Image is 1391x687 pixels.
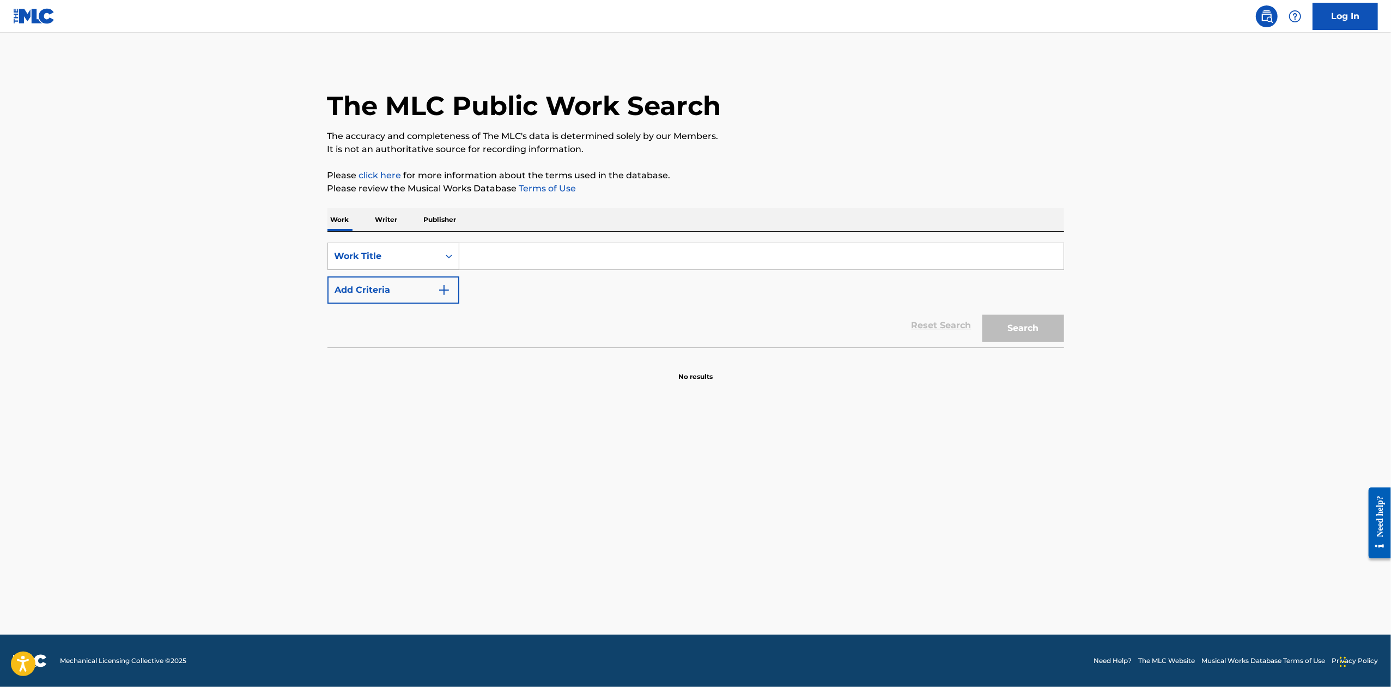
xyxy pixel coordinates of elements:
[1260,10,1273,23] img: search
[1332,656,1378,666] a: Privacy Policy
[517,183,576,194] a: Terms of Use
[335,250,433,263] div: Work Title
[1138,656,1195,666] a: The MLC Website
[327,169,1064,182] p: Please for more information about the terms used in the database.
[1340,646,1346,678] div: Drag
[327,182,1064,195] p: Please review the Musical Works Database
[327,143,1064,156] p: It is not an authoritative source for recording information.
[327,208,353,231] p: Work
[60,656,186,666] span: Mechanical Licensing Collective © 2025
[1313,3,1378,30] a: Log In
[438,284,451,297] img: 9d2ae6d4665cec9f34b9.svg
[678,359,713,382] p: No results
[1094,656,1132,666] a: Need Help?
[1337,635,1391,687] iframe: Chat Widget
[372,208,401,231] p: Writer
[327,130,1064,143] p: The accuracy and completeness of The MLC's data is determined solely by our Members.
[359,170,402,180] a: click here
[327,243,1064,347] form: Search Form
[327,276,459,304] button: Add Criteria
[1289,10,1302,23] img: help
[1284,5,1306,27] div: Help
[1256,5,1278,27] a: Public Search
[13,8,55,24] img: MLC Logo
[1360,479,1391,567] iframe: Resource Center
[421,208,460,231] p: Publisher
[1201,656,1325,666] a: Musical Works Database Terms of Use
[327,89,721,122] h1: The MLC Public Work Search
[13,654,47,667] img: logo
